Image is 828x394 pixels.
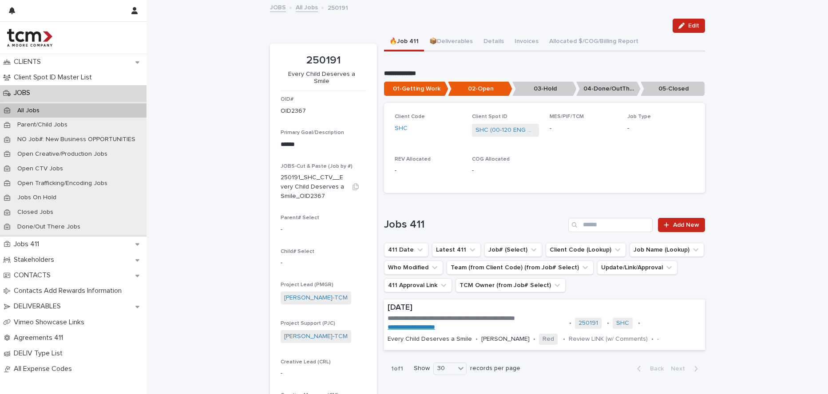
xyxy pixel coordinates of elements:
span: Red [539,334,558,345]
p: Jobs On Hold [10,194,63,201]
span: Add New [673,222,699,228]
span: Client Spot ID [472,114,507,119]
p: Every Child Deserves a Smile [388,335,472,343]
p: • [563,335,565,343]
a: JOBS [270,2,286,12]
p: CONTACTS [10,271,58,280]
span: COG Allocated [472,157,510,162]
span: Project Lead (PMGR) [281,282,333,288]
span: Child# Select [281,249,314,254]
p: • [607,319,609,327]
p: Closed Jobs [10,209,60,216]
button: 🔥Job 411 [384,33,424,51]
button: Job Name (Lookup) [630,243,704,257]
a: SHC (00-120 ENG Spots) [475,126,535,135]
button: Next [667,365,705,373]
img: 4hMmSqQkux38exxPVZHQ [7,29,52,47]
p: • [651,335,654,343]
p: • [475,335,478,343]
span: Job Type [627,114,651,119]
span: Project Support (PJC) [281,321,335,326]
p: [DATE] [388,303,701,313]
span: Primary Goal/Description [281,130,344,135]
p: Every Child Deserves a Smile [281,71,363,86]
p: • [533,335,535,343]
p: Stakeholders [10,256,61,264]
p: - [281,258,366,268]
a: [PERSON_NAME]-TCM [284,293,348,303]
p: - [281,225,366,234]
button: Edit [673,19,705,33]
p: Client Spot ID Master List [10,73,99,82]
button: Who Modified [384,260,443,275]
p: - [281,369,366,378]
p: 02-Open [448,82,512,96]
span: Creative Lead (CRL) [281,359,331,365]
h1: Jobs 411 [384,218,565,231]
button: Allocated $/COG/Billing Report [544,33,644,51]
span: Parent# Select [281,215,319,221]
button: Invoices [509,33,544,51]
p: Vimeo Showcase Links [10,318,91,327]
a: SHC [616,319,629,327]
p: Open Creative/Production Jobs [10,150,115,158]
button: 411 Approval Link [384,278,452,292]
p: [PERSON_NAME] [481,335,530,343]
span: Client Code [395,114,425,119]
p: Jobs 411 [10,240,46,248]
p: Show [414,365,430,372]
p: - [657,335,659,343]
span: MES/PIF/TCM [550,114,584,119]
button: Back [630,365,667,373]
span: Edit [688,23,699,29]
button: Latest 411 [432,243,481,257]
p: Done/Out There Jobs [10,223,87,231]
p: 1 of 1 [384,358,410,380]
button: TCM Owner (from Job# Select) [456,278,566,292]
p: • [638,319,640,327]
span: Next [671,366,690,372]
button: Details [478,33,509,51]
p: NO Job#: New Business OPPORTUNITIES [10,136,143,143]
p: Parent/Child Jobs [10,121,75,129]
p: Contacts Add Rewards Information [10,287,129,295]
button: 411 Date [384,243,428,257]
p: 05-Closed [641,82,705,96]
p: - [472,166,539,175]
button: Job# (Select) [484,243,542,257]
p: - [395,166,462,175]
p: All Jobs [10,107,47,114]
p: Review LINK (w/ Comments) [569,335,648,343]
p: All Expense Codes [10,365,79,373]
button: Team (from Client Code) (from Job# Select) [447,260,594,275]
button: Update/Link/Approval [597,260,677,275]
p: JOBS [10,89,37,97]
p: - [550,124,617,133]
div: 30 [434,364,455,373]
p: OID2367 [281,106,306,116]
p: 250191 [281,54,366,67]
p: 04-Done/OutThere [576,82,641,96]
p: DELIVERABLES [10,302,68,311]
p: Open Trafficking/Encoding Jobs [10,180,115,187]
p: 250191 [328,2,348,12]
span: Back [645,366,664,372]
span: JOBS-Cut & Paste (Job by #) [281,164,353,169]
p: Open CTV Jobs [10,165,70,173]
span: OID# [281,97,293,102]
p: - [627,124,694,133]
a: Add New [658,218,705,232]
button: Client Code (Lookup) [546,243,626,257]
p: • [569,319,571,327]
input: Search [568,218,653,232]
p: DELIV Type List [10,349,70,358]
p: Agreements 411 [10,334,70,342]
span: REV Allocated [395,157,431,162]
p: 03-Hold [512,82,577,96]
a: [PERSON_NAME]-TCM [284,332,348,341]
button: 📦Deliverables [424,33,478,51]
p: 250191_SHC_CTV__Every Child Deserves a Smile_OID2367 [281,173,345,201]
p: records per page [470,365,520,372]
p: 01-Getting Work [384,82,448,96]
